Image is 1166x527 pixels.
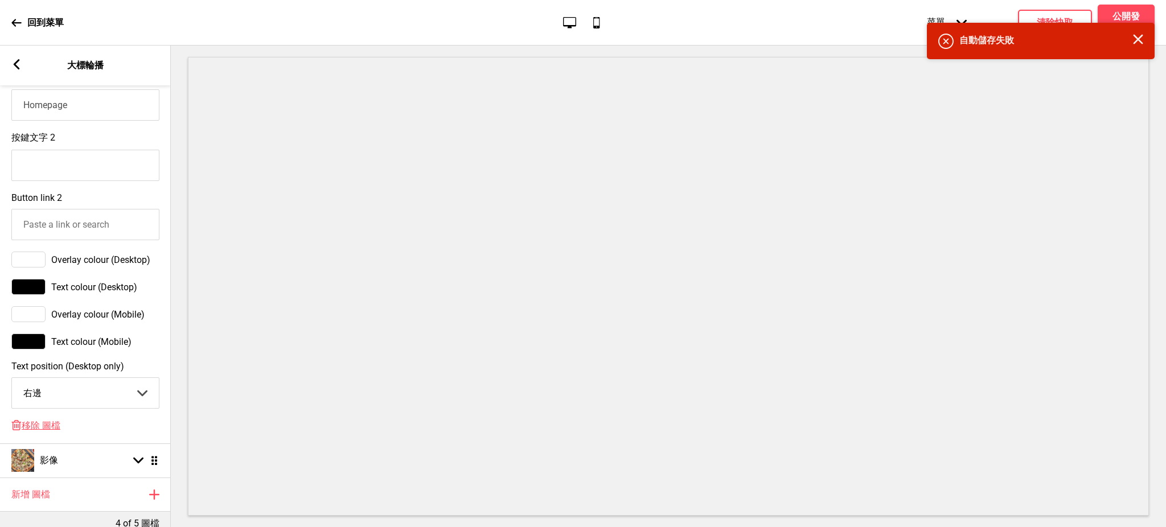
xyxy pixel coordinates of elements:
[1037,17,1073,29] h4: 清除快取
[11,132,55,143] label: 按鍵文字 2
[188,57,1149,516] iframe: To enrich screen reader interactions, please activate Accessibility in Grammarly extension settings
[11,252,159,267] div: Overlay colour (Desktop)
[11,7,64,38] a: 回到菜單
[51,336,132,347] span: Text colour (Mobile)
[11,361,159,372] label: Text position (Desktop only)
[11,192,62,203] label: Button link 2
[51,254,150,265] span: Overlay colour (Desktop)
[915,5,978,40] div: 菜單
[1109,10,1143,35] h4: 公開發佈
[11,488,50,501] h4: 新增 圖檔
[11,209,159,240] input: Paste a link or search
[40,454,58,467] h4: 影像
[11,334,159,349] div: Text colour (Mobile)
[11,306,159,322] div: Overlay colour (Mobile)
[11,279,159,295] div: Text colour (Desktop)
[22,420,60,432] span: 移除 圖檔
[51,309,145,320] span: Overlay colour (Mobile)
[959,34,1133,47] h4: 自動儲存失敗
[1098,5,1155,41] button: 公開發佈
[51,282,137,293] span: Text colour (Desktop)
[11,89,159,121] input: Paste a link or search
[27,17,64,29] p: 回到菜單
[1018,10,1092,36] button: 清除快取
[67,59,104,72] p: 大標輪播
